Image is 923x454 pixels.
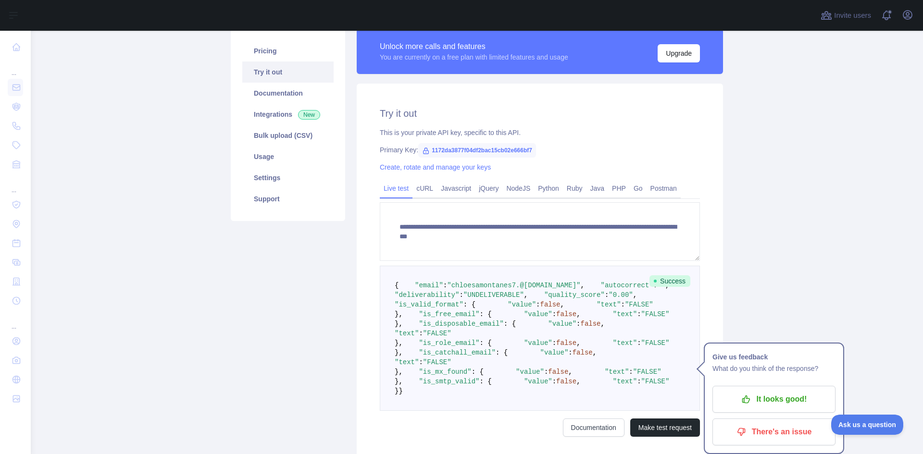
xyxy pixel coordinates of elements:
a: Bulk upload (CSV) [242,125,334,146]
a: Create, rotate and manage your keys [380,163,491,171]
a: Documentation [242,83,334,104]
span: "text" [597,301,621,308]
span: "email" [415,282,443,289]
span: "FALSE" [423,358,451,366]
span: false [556,378,576,385]
span: "is_disposable_email" [419,320,503,328]
span: "value" [524,310,552,318]
div: ... [8,311,23,331]
span: "value" [516,368,544,376]
span: : [637,378,641,385]
a: Support [242,188,334,209]
span: : { [496,349,508,356]
span: false [556,339,576,347]
span: : [552,339,556,347]
span: , [576,310,580,318]
a: Go [630,181,647,196]
span: "quality_score" [544,291,605,299]
span: : [544,368,548,376]
span: false [540,301,560,308]
button: It looks good! [712,386,836,413]
span: : { [479,378,491,385]
span: : [637,310,641,318]
span: "chloesamontanes7.@[DOMAIN_NAME]" [447,282,580,289]
span: "text" [395,358,419,366]
span: : [552,378,556,385]
span: "value" [524,378,552,385]
span: "FALSE" [633,368,661,376]
span: New [298,110,320,120]
span: false [548,368,568,376]
span: "is_mx_found" [419,368,471,376]
a: Settings [242,167,334,188]
a: Ruby [563,181,586,196]
span: "text" [395,330,419,337]
span: : { [504,320,516,328]
span: false [556,310,576,318]
span: , [593,349,597,356]
span: "text" [613,310,637,318]
button: Make test request [630,418,700,437]
span: : [629,368,633,376]
a: Javascript [437,181,475,196]
span: "0.00" [609,291,633,299]
a: PHP [608,181,630,196]
p: There's an issue [720,424,828,440]
span: }, [395,349,403,356]
span: : [605,291,609,299]
a: jQuery [475,181,502,196]
span: }, [395,339,403,347]
span: "value" [548,320,576,328]
h1: Give us feedback [712,351,836,363]
span: "deliverability" [395,291,459,299]
div: You are currently on a free plan with limited features and usage [380,52,568,62]
div: Primary Key: [380,145,700,155]
span: "autocorrect" [601,282,653,289]
span: , [601,320,605,328]
span: , [576,378,580,385]
a: Pricing [242,40,334,61]
span: 1172da3877f04df2bac15cb02e666bf7 [418,143,536,158]
span: "value" [508,301,536,308]
a: Try it out [242,61,334,83]
span: false [581,320,601,328]
a: Usage [242,146,334,167]
span: "is_free_email" [419,310,479,318]
a: Documentation [563,418,624,437]
a: Live test [380,181,412,196]
a: Postman [647,181,681,196]
span: "text" [613,378,637,385]
span: , [580,282,584,289]
span: : [576,320,580,328]
div: Unlock more calls and features [380,41,568,52]
span: : [419,358,423,366]
span: : [419,330,423,337]
span: false [573,349,593,356]
p: What do you think of the response? [712,363,836,374]
span: } [399,387,402,395]
iframe: Toggle Customer Support [831,415,904,435]
span: "FALSE" [423,330,451,337]
span: : { [472,368,484,376]
span: : [552,310,556,318]
span: Invite users [834,10,871,21]
span: , [568,368,572,376]
a: Java [586,181,609,196]
span: }, [395,310,403,318]
span: : [459,291,463,299]
span: { [395,282,399,289]
h2: Try it out [380,107,700,120]
span: : [637,339,641,347]
span: : [621,301,625,308]
span: "is_catchall_email" [419,349,496,356]
span: } [395,387,399,395]
a: Integrations New [242,104,334,125]
span: "value" [524,339,552,347]
a: cURL [412,181,437,196]
div: ... [8,58,23,77]
span: : [568,349,572,356]
span: }, [395,368,403,376]
span: , [524,291,528,299]
button: Invite users [819,8,873,23]
span: }, [395,378,403,385]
